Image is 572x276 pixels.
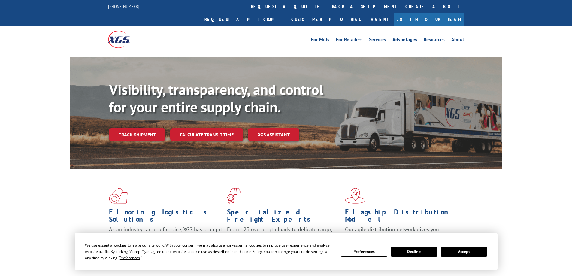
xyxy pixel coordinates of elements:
[109,208,222,226] h1: Flooring Logistics Solutions
[108,3,139,9] a: [PHONE_NUMBER]
[392,37,417,44] a: Advantages
[85,242,334,261] div: We use essential cookies to make our site work. With your consent, we may also use non-essential ...
[394,13,464,26] a: Join Our Team
[369,37,386,44] a: Services
[227,208,340,226] h1: Specialized Freight Experts
[120,255,140,260] span: Preferences
[170,128,243,141] a: Calculate transit time
[311,37,329,44] a: For Mills
[424,37,445,44] a: Resources
[345,226,455,240] span: Our agile distribution network gives you nationwide inventory management on demand.
[109,226,222,247] span: As an industry carrier of choice, XGS has brought innovation and dedication to flooring logistics...
[441,247,487,257] button: Accept
[336,37,362,44] a: For Retailers
[451,37,464,44] a: About
[391,247,437,257] button: Decline
[109,128,165,141] a: Track shipment
[365,13,394,26] a: Agent
[345,208,459,226] h1: Flagship Distribution Model
[287,13,365,26] a: Customer Portal
[240,249,262,254] span: Cookie Policy
[341,247,387,257] button: Preferences
[75,233,498,270] div: Cookie Consent Prompt
[345,188,366,204] img: xgs-icon-flagship-distribution-model-red
[227,188,241,204] img: xgs-icon-focused-on-flooring-red
[248,128,299,141] a: XGS ASSISTANT
[227,226,340,253] p: From 123 overlength loads to delicate cargo, our experienced staff knows the best way to move you...
[200,13,287,26] a: Request a pickup
[109,80,323,116] b: Visibility, transparency, and control for your entire supply chain.
[109,188,128,204] img: xgs-icon-total-supply-chain-intelligence-red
